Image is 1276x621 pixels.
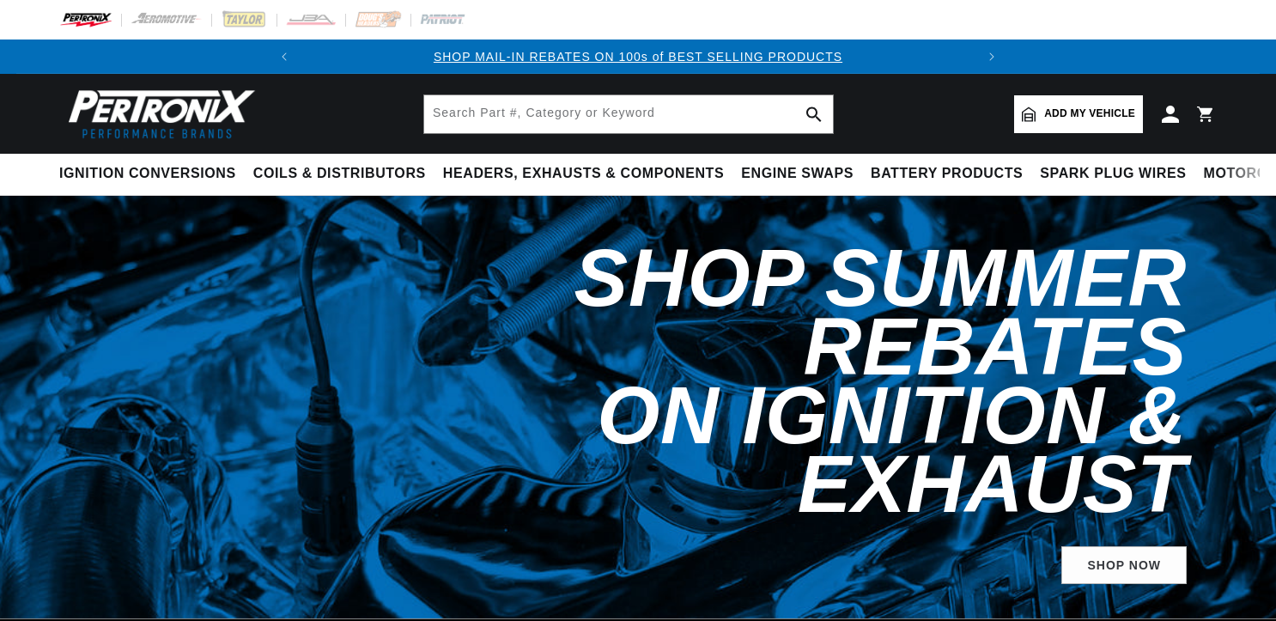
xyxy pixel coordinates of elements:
[245,154,434,194] summary: Coils & Distributors
[871,165,1023,183] span: Battery Products
[424,95,833,133] input: Search Part #, Category or Keyword
[1061,546,1187,585] a: SHOP NOW
[1031,154,1194,194] summary: Spark Plug Wires
[434,154,732,194] summary: Headers, Exhausts & Components
[443,165,724,183] span: Headers, Exhausts & Components
[253,165,426,183] span: Coils & Distributors
[301,47,975,66] div: 1 of 2
[1014,95,1143,133] a: Add my vehicle
[453,244,1187,519] h2: Shop Summer Rebates on Ignition & Exhaust
[267,40,301,74] button: Translation missing: en.sections.announcements.previous_announcement
[741,165,854,183] span: Engine Swaps
[16,40,1260,74] slideshow-component: Translation missing: en.sections.announcements.announcement_bar
[795,95,833,133] button: search button
[59,165,236,183] span: Ignition Conversions
[862,154,1031,194] summary: Battery Products
[1040,165,1186,183] span: Spark Plug Wires
[59,84,257,143] img: Pertronix
[301,47,975,66] div: Announcement
[434,50,842,64] a: SHOP MAIL-IN REBATES ON 100s of BEST SELLING PRODUCTS
[732,154,862,194] summary: Engine Swaps
[975,40,1009,74] button: Translation missing: en.sections.announcements.next_announcement
[59,154,245,194] summary: Ignition Conversions
[1044,106,1135,122] span: Add my vehicle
